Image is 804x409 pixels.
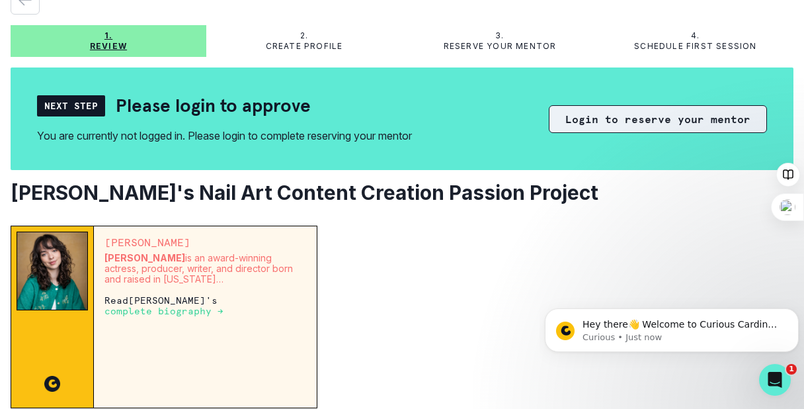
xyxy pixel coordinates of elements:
p: Reserve your mentor [444,41,557,52]
p: 4. [691,30,700,41]
img: Mentor Image [17,232,88,310]
p: 2. [300,30,308,41]
span: Hey there👋 Welcome to Curious Cardinals 🙌 Take a look around! If you have any questions or are ex... [43,38,241,102]
h2: Please login to approve [116,94,311,117]
iframe: Intercom notifications message [540,281,804,373]
p: is an award-winning actress, producer, writer, and director born and raised in [US_STATE][GEOGRAP... [104,253,306,285]
div: Next Step [37,95,105,116]
span: 1 [786,364,797,375]
p: [PERSON_NAME] [104,237,306,248]
strong: [PERSON_NAME] [104,252,185,263]
p: Read [PERSON_NAME] 's [104,295,306,316]
p: Review [90,41,127,52]
p: Message from Curious, sent Just now [43,51,243,63]
a: complete biography → [104,305,223,316]
div: You are currently not logged in. Please login to complete reserving your mentor [37,128,412,144]
iframe: Intercom live chat [759,364,791,396]
p: 3. [495,30,504,41]
p: 1. [104,30,112,41]
h2: [PERSON_NAME]'s Nail Art Content Creation Passion Project [11,181,793,204]
button: Login to reserve your mentor [549,105,767,133]
p: Schedule first session [634,41,756,52]
p: Create profile [266,41,343,52]
img: CC image [44,376,60,392]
